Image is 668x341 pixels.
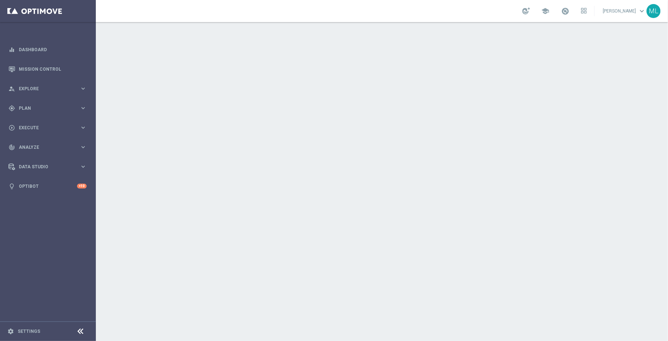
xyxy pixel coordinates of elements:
div: Analyze [8,144,80,151]
button: equalizer Dashboard [8,47,87,53]
div: Explore [8,85,80,92]
button: play_circle_outline Execute keyboard_arrow_right [8,125,87,131]
i: keyboard_arrow_right [80,105,87,112]
button: lightbulb Optibot +10 [8,183,87,189]
div: Mission Control [8,59,87,79]
button: gps_fixed Plan keyboard_arrow_right [8,105,87,111]
i: track_changes [8,144,15,151]
i: lightbulb [8,183,15,190]
i: gps_fixed [8,105,15,112]
span: school [541,7,549,15]
i: person_search [8,85,15,92]
div: ML [647,4,661,18]
i: play_circle_outline [8,124,15,131]
div: Dashboard [8,40,87,59]
i: keyboard_arrow_right [80,124,87,131]
div: Plan [8,105,80,112]
span: Execute [19,126,80,130]
div: Data Studio [8,164,80,170]
i: keyboard_arrow_right [80,85,87,92]
a: Mission Control [19,59,87,79]
span: Analyze [19,145,80,150]
i: keyboard_arrow_right [80,163,87,170]
button: Data Studio keyboard_arrow_right [8,164,87,170]
div: Execute [8,124,80,131]
a: Optibot [19,176,77,196]
a: Dashboard [19,40,87,59]
a: [PERSON_NAME]keyboard_arrow_down [602,6,647,17]
span: keyboard_arrow_down [638,7,646,15]
button: person_search Explore keyboard_arrow_right [8,86,87,92]
a: Settings [18,329,40,334]
button: track_changes Analyze keyboard_arrow_right [8,144,87,150]
span: Explore [19,87,80,91]
div: Optibot [8,176,87,196]
i: settings [7,328,14,335]
div: +10 [77,184,87,189]
span: Data Studio [19,165,80,169]
i: equalizer [8,46,15,53]
i: keyboard_arrow_right [80,144,87,151]
button: Mission Control [8,66,87,72]
span: Plan [19,106,80,110]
